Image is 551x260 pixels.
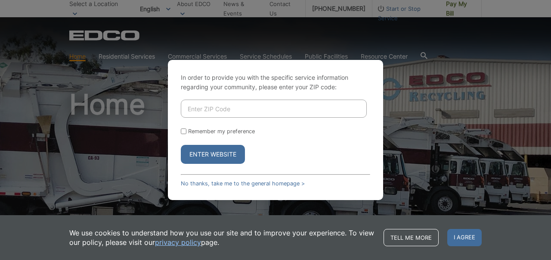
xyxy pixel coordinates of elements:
[188,128,255,135] label: Remember my preference
[181,145,245,164] button: Enter Website
[69,228,375,247] p: We use cookies to understand how you use our site and to improve your experience. To view our pol...
[155,238,201,247] a: privacy policy
[181,100,367,118] input: Enter ZIP Code
[447,229,482,246] span: I agree
[384,229,439,246] a: Tell me more
[181,180,305,187] a: No thanks, take me to the general homepage >
[181,73,370,92] p: In order to provide you with the specific service information regarding your community, please en...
